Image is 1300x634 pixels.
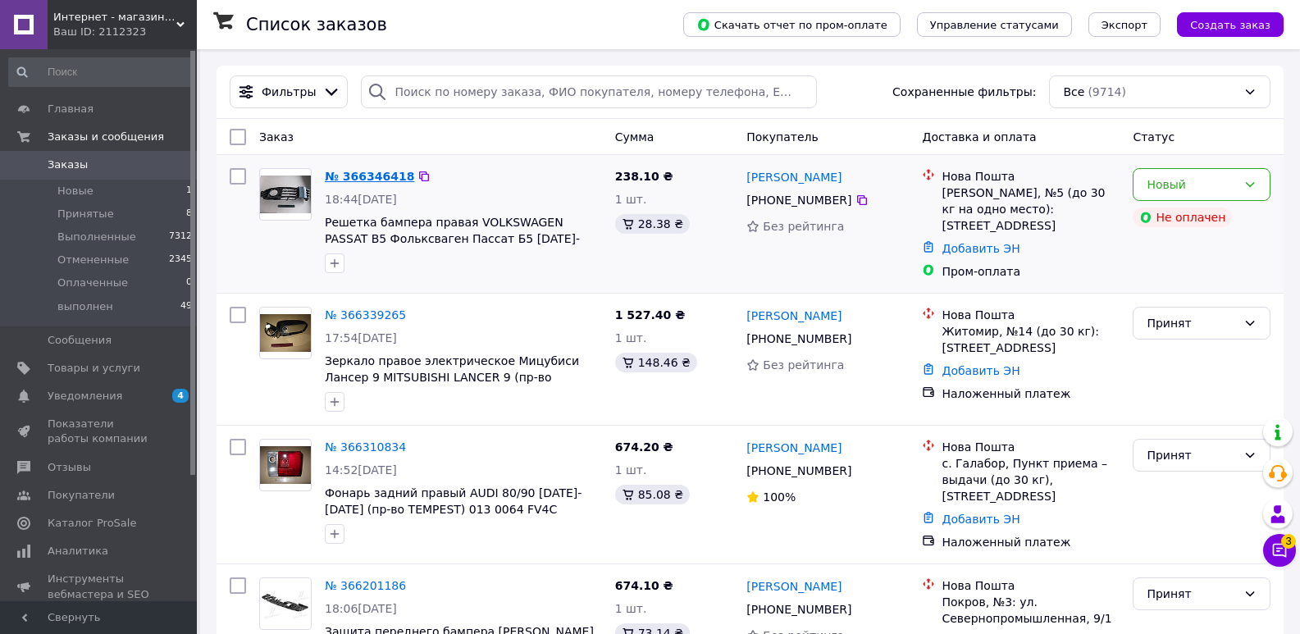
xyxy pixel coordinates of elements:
div: Покров, №3: ул. Севернопромышленная, 9/1 [942,594,1120,627]
div: Новый [1147,176,1237,194]
span: 3 [1281,530,1296,545]
div: [PHONE_NUMBER] [743,189,855,212]
span: Главная [48,102,94,116]
button: Экспорт [1088,12,1161,37]
span: 7312 [169,230,192,244]
span: Покупатель [746,130,819,144]
div: Наложенный платеж [942,385,1120,402]
div: Нова Пошта [942,168,1120,185]
div: Ваш ID: 2112323 [53,25,197,39]
div: 148.46 ₴ [615,353,697,372]
span: Сохраненные фильтры: [892,84,1036,100]
span: Оплаченные [57,276,128,290]
div: Нова Пошта [942,307,1120,323]
span: 14:52[DATE] [325,463,397,477]
span: Отмененные [57,253,129,267]
input: Поиск по номеру заказа, ФИО покупателя, номеру телефона, Email, номеру накладной [361,75,816,108]
span: Заказы и сообщения [48,130,164,144]
span: 1 шт. [615,602,647,615]
span: 1 шт. [615,193,647,206]
div: [PHONE_NUMBER] [743,327,855,350]
a: Фонарь задний правый AUDI 80/90 [DATE]-[DATE] (пр-во TEMPEST) 013 0064 FV4C [325,486,582,516]
div: [PHONE_NUMBER] [743,459,855,482]
span: Сумма [615,130,655,144]
span: 674.10 ₴ [615,579,673,592]
span: Заказы [48,157,88,172]
div: Принят [1147,585,1237,603]
span: Экспорт [1102,19,1147,31]
button: Скачать отчет по пром-оплате [683,12,901,37]
button: Управление статусами [917,12,1072,37]
a: Фото товару [259,439,312,491]
span: Уведомления [48,389,122,404]
span: Без рейтинга [763,220,844,233]
div: 28.38 ₴ [615,214,690,234]
a: Зеркало правое электрическое Мицубиси Лансер 9 MITSUBISHI LANCER 9 (пр-во TEMPEST) [325,354,579,400]
span: Отзывы [48,460,91,475]
a: № 366346418 [325,170,414,183]
a: Создать заказ [1161,17,1284,30]
span: 100% [763,490,796,504]
button: Создать заказ [1177,12,1284,37]
a: [PERSON_NAME] [746,169,842,185]
a: № 366339265 [325,308,406,322]
input: Поиск [8,57,194,87]
span: Создать заказ [1190,19,1270,31]
a: Решетка бампера правая VOLKSWAGEN PASSAT B5 Фольксваген Пассат Б5 [DATE]-[DATE] (пр-во TEMPEST) 0... [325,216,580,262]
span: 2345 [169,253,192,267]
span: 674.20 ₴ [615,440,673,454]
button: Чат с покупателем3 [1263,534,1296,567]
span: Каталог ProSale [48,516,136,531]
span: Сообщения [48,333,112,348]
span: Аналитика [48,544,108,559]
span: Фильтры [262,84,316,100]
div: [PHONE_NUMBER] [743,598,855,621]
img: Фото товару [260,176,311,214]
a: Фото товару [259,168,312,221]
span: Интернет - магазин Автозапчасти [53,10,176,25]
span: Статус [1133,130,1175,144]
span: Товары и услуги [48,361,140,376]
img: Фото товару [260,314,311,353]
span: 1 шт. [615,331,647,344]
a: [PERSON_NAME] [746,578,842,595]
h1: Список заказов [246,15,387,34]
img: Фото товару [260,446,311,485]
div: Нова Пошта [942,577,1120,594]
img: Фото товару [260,586,311,621]
span: 1 шт. [615,463,647,477]
a: Добавить ЭН [942,364,1019,377]
div: Принят [1147,446,1237,464]
span: 238.10 ₴ [615,170,673,183]
span: Новые [57,184,94,198]
span: 49 [180,299,192,314]
span: Управление статусами [930,19,1059,31]
span: 8 [186,207,192,221]
div: Нова Пошта [942,439,1120,455]
div: с. Галабор, Пункт приема – выдачи (до 30 кг), [STREET_ADDRESS] [942,455,1120,504]
span: Все [1063,84,1084,100]
span: 17:54[DATE] [325,331,397,344]
a: Добавить ЭН [942,242,1019,255]
span: 1 527.40 ₴ [615,308,686,322]
a: № 366201186 [325,579,406,592]
span: Скачать отчет по пром-оплате [696,17,887,32]
a: [PERSON_NAME] [746,308,842,324]
a: Добавить ЭН [942,513,1019,526]
a: № 366310834 [325,440,406,454]
span: Доставка и оплата [922,130,1036,144]
span: Инструменты вебмастера и SEO [48,572,152,601]
div: 85.08 ₴ [615,485,690,504]
span: 1 [186,184,192,198]
div: Пром-оплата [942,263,1120,280]
div: Не оплачен [1133,208,1232,227]
span: Выполненные [57,230,136,244]
div: Принят [1147,314,1237,332]
span: (9714) [1088,85,1126,98]
span: 18:06[DATE] [325,602,397,615]
span: Показатели работы компании [48,417,152,446]
span: 18:44[DATE] [325,193,397,206]
span: Без рейтинга [763,358,844,372]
